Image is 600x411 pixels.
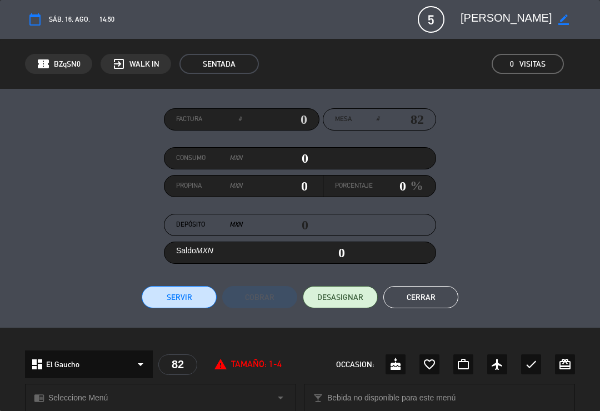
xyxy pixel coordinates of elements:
i: exit_to_app [112,57,126,71]
button: Cobrar [222,286,297,308]
span: 0 [510,58,514,71]
i: cake [389,358,402,371]
input: 0 [242,111,307,128]
i: report_problem [214,358,227,371]
i: favorite_border [423,358,436,371]
button: calendar_today [25,9,45,29]
span: El Gaucho [46,358,79,371]
span: SENTADA [179,54,259,74]
em: MXN [229,153,242,164]
i: work_outline [457,358,470,371]
i: chrome_reader_mode [34,393,44,403]
input: 0 [242,178,308,194]
label: Consumo [176,153,242,164]
i: dashboard [31,358,44,371]
div: Tamaño: 1-4 [214,357,282,372]
input: number [379,111,424,128]
em: MXN [229,219,242,230]
span: sáb. 16, ago. [49,14,90,25]
em: % [406,175,423,197]
em: # [376,114,379,125]
label: Propina [176,181,242,192]
i: arrow_drop_down [274,391,287,404]
button: Cerrar [383,286,458,308]
input: 0 [373,178,406,194]
em: # [238,114,242,125]
i: arrow_drop_down [134,358,147,371]
i: card_giftcard [558,358,572,371]
span: Seleccione Menú [48,392,108,404]
span: Bebida no disponible para este menú [327,392,456,404]
i: calendar_today [28,13,42,26]
span: Mesa [335,114,352,125]
i: check [524,358,538,371]
span: 5 [418,6,444,33]
i: border_color [558,14,569,25]
span: WALK IN [129,58,159,71]
span: confirmation_number [37,57,50,71]
em: Visitas [519,58,546,71]
button: Servir [142,286,217,308]
span: BZqSN0 [54,58,81,71]
label: Depósito [176,219,242,230]
span: OCCASION: [336,358,374,371]
button: DESASIGNAR [303,286,378,308]
label: Porcentaje [335,181,373,192]
i: airplanemode_active [491,358,504,371]
em: MXN [229,181,242,192]
label: Factura [176,114,242,125]
i: local_bar [313,393,323,403]
input: 0 [242,150,308,167]
span: 14:50 [99,14,114,25]
div: 82 [158,354,197,375]
label: Saldo [176,244,213,257]
em: MXN [196,246,213,255]
span: DESASIGNAR [317,292,363,303]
